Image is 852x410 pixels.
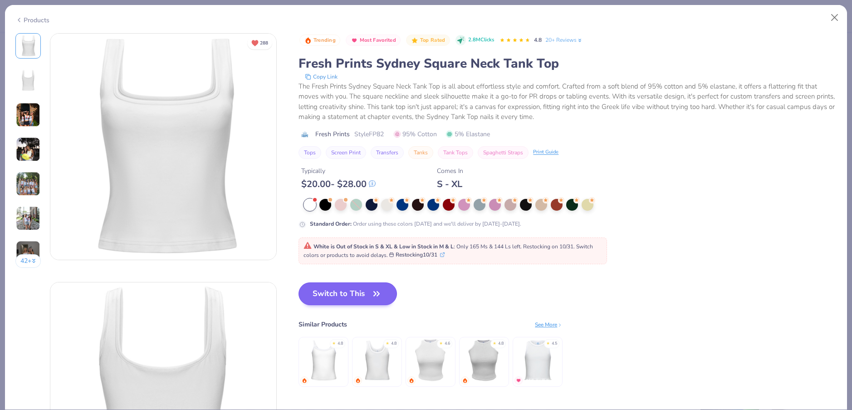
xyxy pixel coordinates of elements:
img: MostFav.gif [516,378,521,383]
div: Typically [301,166,376,176]
img: trending.gif [355,378,361,383]
div: ★ [546,341,550,344]
img: trending.gif [409,378,414,383]
div: 4.6 [445,341,450,347]
button: Close [826,9,843,26]
div: See More [535,321,563,329]
button: Tanks [408,146,433,159]
div: Order using these colors [DATE] and we'll deliver by [DATE]-[DATE]. [310,220,521,228]
button: Unlike [247,36,272,49]
div: 4.8 [391,341,397,347]
div: Print Guide [533,148,558,156]
img: User generated content [16,172,40,196]
img: Fresh Prints Cali Camisole Top [302,339,345,382]
img: Fresh Prints Melrose Ribbed Tank Top [463,339,506,382]
span: 95% Cotton [394,129,437,139]
img: Front [50,34,276,260]
button: Restocking10/31 [389,251,445,259]
span: 2.8M Clicks [468,36,494,44]
span: Trending [313,38,336,43]
div: Similar Products [299,320,347,329]
img: User generated content [16,103,40,127]
span: Top Rated [420,38,446,43]
div: 4.5 [552,341,557,347]
img: Top Rated sort [411,37,418,44]
span: : Only 165 Ms & 144 Ls left. Restocking on 10/31. Switch colors or products to avoid delays. [304,243,593,259]
span: 5% Elastane [446,129,490,139]
span: Most Favorited [360,38,396,43]
img: trending.gif [302,378,307,383]
strong: White is Out of Stock in S & XL & Low in Stock in M & L [313,243,454,250]
strong: Standard Order : [310,220,352,227]
button: 42+ [15,254,41,268]
div: 4.8 [338,341,343,347]
img: Front [17,35,39,57]
div: The Fresh Prints Sydney Square Neck Tank Top is all about effortless style and comfort. Crafted f... [299,81,837,122]
img: brand logo [299,131,311,138]
img: User generated content [16,137,40,162]
button: copy to clipboard [302,72,340,81]
div: ★ [386,341,389,344]
div: Products [15,15,49,25]
div: Comes In [437,166,463,176]
div: ★ [439,341,443,344]
button: Spaghetti Straps [478,146,529,159]
div: Fresh Prints Sydney Square Neck Tank Top [299,55,837,72]
span: 4.8 [534,36,542,44]
img: Fresh Prints Sasha Crop Top [516,339,559,382]
img: Fresh Prints Sunset Blvd Ribbed Scoop Tank Top [356,339,399,382]
img: Most Favorited sort [351,37,358,44]
button: Tops [299,146,321,159]
button: Screen Print [326,146,366,159]
img: Trending sort [304,37,312,44]
img: Back [17,69,39,91]
img: User generated content [16,241,40,265]
div: ★ [332,341,336,344]
div: $ 20.00 - $ 28.00 [301,178,376,190]
span: 288 [260,41,268,45]
div: ★ [493,341,496,344]
div: 4.8 [498,341,504,347]
div: 4.8 Stars [499,33,530,48]
button: Switch to This [299,282,397,305]
button: Badge Button [299,35,340,46]
img: Fresh Prints Marilyn Tank Top [409,339,452,382]
button: Badge Button [346,35,401,46]
span: Style FP82 [354,129,384,139]
img: trending.gif [462,378,468,383]
button: Badge Button [406,35,450,46]
span: Fresh Prints [315,129,350,139]
div: S - XL [437,178,463,190]
button: Transfers [371,146,404,159]
img: User generated content [16,206,40,231]
a: 20+ Reviews [545,36,583,44]
button: Tank Tops [438,146,473,159]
